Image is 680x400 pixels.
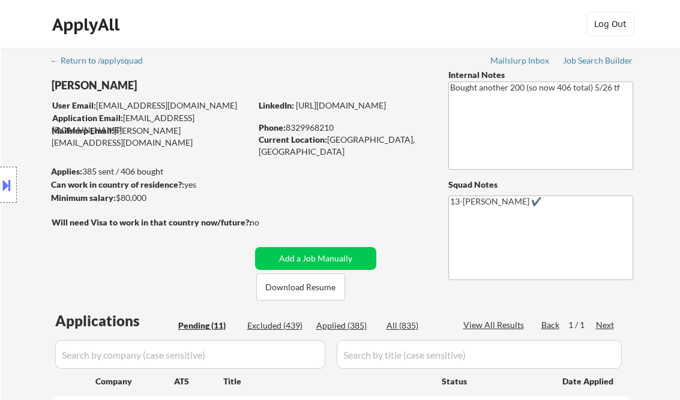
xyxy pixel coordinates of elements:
a: Mailslurp Inbox [490,56,550,68]
div: ApplyAll [52,14,123,35]
div: ← Return to /applysquad [50,56,154,65]
div: Internal Notes [448,69,633,81]
div: 8329968210 [259,122,429,134]
div: 1 / 1 [568,319,596,331]
div: Applied (385) [316,320,376,332]
div: Applications [55,314,174,328]
div: no [250,216,284,228]
div: Excluded (439) [247,320,307,332]
div: ATS [174,375,223,387]
div: All (835) [387,320,447,332]
a: Job Search Builder [563,56,633,68]
div: Back [541,319,561,331]
a: [URL][DOMAIN_NAME] [296,100,386,110]
div: Squad Notes [448,179,633,191]
a: ← Return to /applysquad [50,56,154,68]
div: Job Search Builder [563,56,633,65]
button: Add a Job Manually [255,247,376,270]
input: Search by title (case sensitive) [337,340,622,369]
div: View All Results [463,319,528,331]
div: Status [442,370,545,392]
strong: LinkedIn: [259,100,294,110]
button: Download Resume [256,273,345,300]
div: Company [95,375,174,387]
div: Title [223,375,430,387]
strong: Phone: [259,122,286,133]
strong: Current Location: [259,134,327,145]
button: Log Out [586,12,634,36]
div: Next [596,319,615,331]
input: Search by company (case sensitive) [55,340,325,369]
div: [GEOGRAPHIC_DATA], [GEOGRAPHIC_DATA] [259,134,429,157]
div: Mailslurp Inbox [490,56,550,65]
div: Pending (11) [178,320,238,332]
div: Date Applied [562,375,615,387]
